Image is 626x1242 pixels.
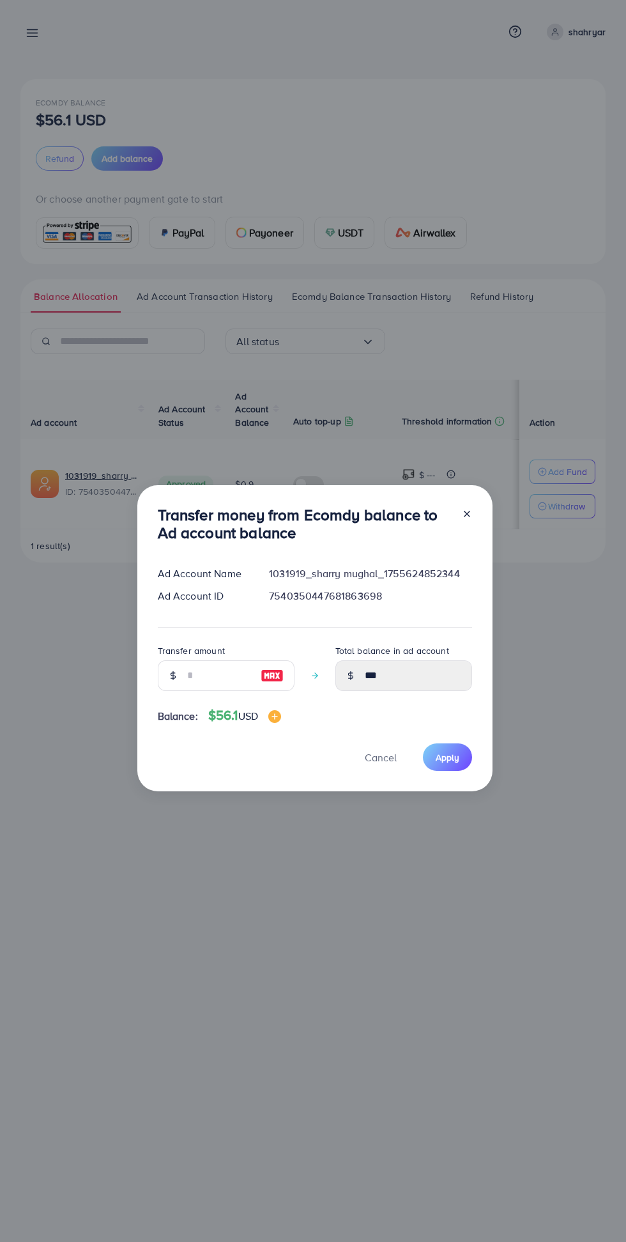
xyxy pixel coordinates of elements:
span: Cancel [365,750,397,765]
img: image [261,668,284,683]
h4: $56.1 [208,708,281,724]
div: Ad Account ID [148,589,259,603]
iframe: Chat [572,1184,616,1232]
label: Total balance in ad account [335,644,449,657]
div: Ad Account Name [148,566,259,581]
button: Cancel [349,743,413,771]
span: Apply [436,751,459,764]
button: Apply [423,743,472,771]
div: 1031919_sharry mughal_1755624852344 [259,566,482,581]
span: USD [238,709,258,723]
img: image [268,710,281,723]
h3: Transfer money from Ecomdy balance to Ad account balance [158,506,452,543]
span: Balance: [158,709,198,724]
div: 7540350447681863698 [259,589,482,603]
label: Transfer amount [158,644,225,657]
